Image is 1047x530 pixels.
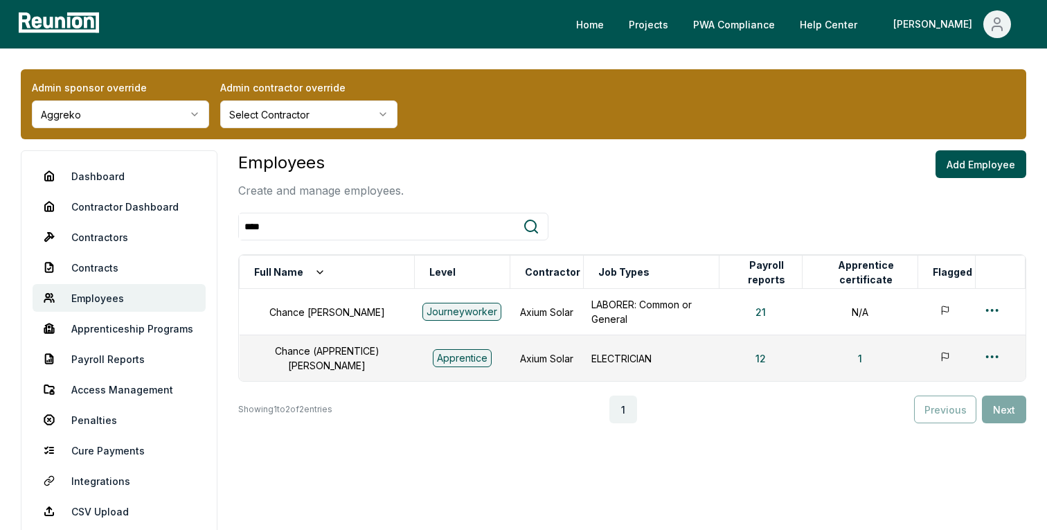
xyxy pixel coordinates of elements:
button: Contractor [522,258,583,286]
button: 1 [609,396,637,423]
button: 1 [847,344,873,372]
p: Showing 1 to 2 of 2 entries [238,403,332,416]
a: Penalties [33,406,206,434]
a: PWA Compliance [682,10,786,38]
button: Flagged [930,258,975,286]
a: Projects [618,10,679,38]
a: Apprenticeship Programs [33,315,206,342]
a: Help Center [789,10,868,38]
div: Apprentice [433,349,492,367]
label: Admin sponsor override [32,80,209,95]
p: ELECTRICIAN [591,351,711,366]
a: Access Management [33,376,206,403]
button: Job Types [596,258,652,286]
a: Contractor Dashboard [33,193,206,220]
a: Dashboard [33,162,206,190]
button: 12 [744,344,777,372]
h3: Employees [238,150,404,175]
button: Payroll reports [731,258,802,286]
a: Integrations [33,467,206,495]
nav: Main [565,10,1033,38]
a: Cure Payments [33,436,206,464]
a: Employees [33,284,206,312]
p: Create and manage employees. [238,182,404,199]
td: Chance [PERSON_NAME] [240,289,414,335]
a: Home [565,10,615,38]
label: Admin contractor override [220,80,397,95]
td: Axium Solar [510,289,583,335]
button: Level [427,258,458,286]
td: Axium Solar [510,335,583,382]
div: Journeyworker [422,303,501,321]
div: [PERSON_NAME] [893,10,978,38]
button: Full Name [251,258,328,286]
p: LABORER: Common or General [591,297,711,326]
a: CSV Upload [33,497,206,525]
button: Add Employee [936,150,1026,178]
button: Apprentice certificate [814,258,918,286]
a: Contracts [33,254,206,281]
td: N/A [802,289,918,335]
a: Contractors [33,223,206,251]
a: Payroll Reports [33,345,206,373]
td: Chance (APPRENTICE) [PERSON_NAME] [240,335,414,382]
button: [PERSON_NAME] [882,10,1022,38]
button: 21 [744,298,777,326]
